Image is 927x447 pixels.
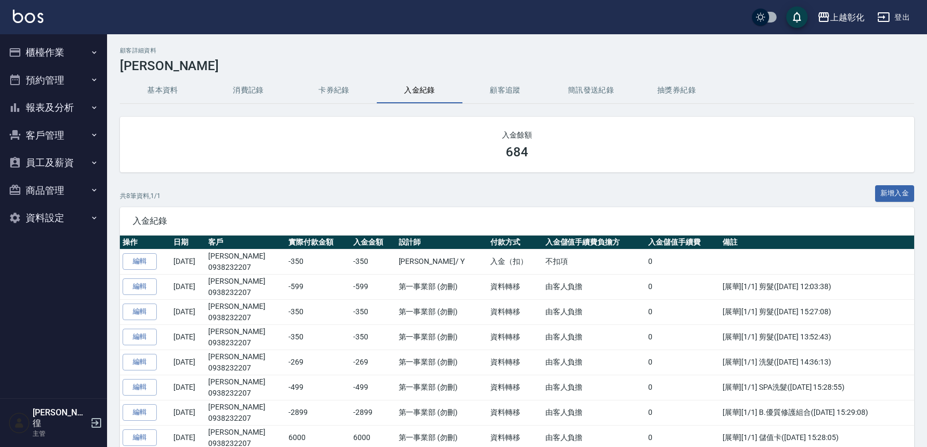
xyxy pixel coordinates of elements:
[33,407,87,429] h5: [PERSON_NAME]徨
[123,404,157,421] a: 編輯
[720,350,914,375] td: [展華][1/1] 洗髮([DATE] 14:36:13)
[208,337,283,348] p: 0938232207
[645,249,720,274] td: 0
[875,185,915,202] button: 新增入金
[488,236,543,249] th: 付款方式
[286,375,351,400] td: -499
[543,236,645,249] th: 入金儲值手續費負擔方
[543,375,645,400] td: 由客人負擔
[396,299,488,324] td: 第一事業部 (勿刪)
[4,94,103,122] button: 報表及分析
[488,299,543,324] td: 資料轉移
[548,78,634,103] button: 簡訊發送紀錄
[377,78,462,103] button: 入金紀錄
[4,149,103,177] button: 員工及薪資
[396,274,488,299] td: 第一事業部 (勿刪)
[645,400,720,425] td: 0
[543,249,645,274] td: 不扣項
[813,6,869,28] button: 上越彰化
[488,350,543,375] td: 資料轉移
[123,429,157,446] a: 編輯
[720,324,914,350] td: [展華][1/1] 剪髮([DATE] 13:52:43)
[830,11,864,24] div: 上越彰化
[4,66,103,94] button: 預約管理
[488,375,543,400] td: 資料轉移
[396,375,488,400] td: 第一事業部 (勿刪)
[4,39,103,66] button: 櫃檯作業
[506,145,528,160] h3: 684
[645,299,720,324] td: 0
[286,324,351,350] td: -350
[133,130,901,140] h2: 入金餘額
[4,204,103,232] button: 資料設定
[123,329,157,345] a: 編輯
[543,299,645,324] td: 由客人負擔
[645,350,720,375] td: 0
[488,274,543,299] td: 資料轉移
[720,236,914,249] th: 備註
[208,312,283,323] p: 0938232207
[171,274,206,299] td: [DATE]
[351,350,396,375] td: -269
[171,236,206,249] th: 日期
[720,299,914,324] td: [展華][1/1] 剪髮([DATE] 15:27:08)
[720,375,914,400] td: [展華][1/1] SPA洗髮([DATE] 15:28:55)
[206,350,286,375] td: [PERSON_NAME]
[488,324,543,350] td: 資料轉移
[351,236,396,249] th: 入金金額
[543,400,645,425] td: 由客人負擔
[123,278,157,295] a: 編輯
[120,191,161,201] p: 共 8 筆資料, 1 / 1
[208,287,283,298] p: 0938232207
[351,375,396,400] td: -499
[396,400,488,425] td: 第一事業部 (勿刪)
[171,400,206,425] td: [DATE]
[208,362,283,374] p: 0938232207
[208,262,283,273] p: 0938232207
[171,375,206,400] td: [DATE]
[351,324,396,350] td: -350
[396,350,488,375] td: 第一事業部 (勿刪)
[873,7,914,27] button: 登出
[488,249,543,274] td: 入金（扣）
[206,236,286,249] th: 客戶
[720,400,914,425] td: [展華][1/1] B.優質修護組合([DATE] 15:29:08)
[206,274,286,299] td: [PERSON_NAME]
[120,236,171,249] th: 操作
[123,253,157,270] a: 編輯
[171,350,206,375] td: [DATE]
[123,354,157,370] a: 編輯
[286,400,351,425] td: -2899
[206,324,286,350] td: [PERSON_NAME]
[286,236,351,249] th: 實際付款金額
[120,78,206,103] button: 基本資料
[786,6,808,28] button: save
[291,78,377,103] button: 卡券紀錄
[286,274,351,299] td: -599
[396,324,488,350] td: 第一事業部 (勿刪)
[351,274,396,299] td: -599
[543,274,645,299] td: 由客人負擔
[351,249,396,274] td: -350
[4,122,103,149] button: 客戶管理
[120,47,914,54] h2: 顧客詳細資料
[462,78,548,103] button: 顧客追蹤
[645,274,720,299] td: 0
[396,236,488,249] th: 設計師
[488,400,543,425] td: 資料轉移
[206,375,286,400] td: [PERSON_NAME]
[286,299,351,324] td: -350
[9,412,30,434] img: Person
[120,58,914,73] h3: [PERSON_NAME]
[286,249,351,274] td: -350
[720,274,914,299] td: [展華][1/1] 剪髮([DATE] 12:03:38)
[206,249,286,274] td: [PERSON_NAME]
[123,379,157,396] a: 編輯
[645,236,720,249] th: 入金儲值手續費
[13,10,43,23] img: Logo
[543,324,645,350] td: 由客人負擔
[171,249,206,274] td: [DATE]
[645,375,720,400] td: 0
[208,413,283,424] p: 0938232207
[206,78,291,103] button: 消費記錄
